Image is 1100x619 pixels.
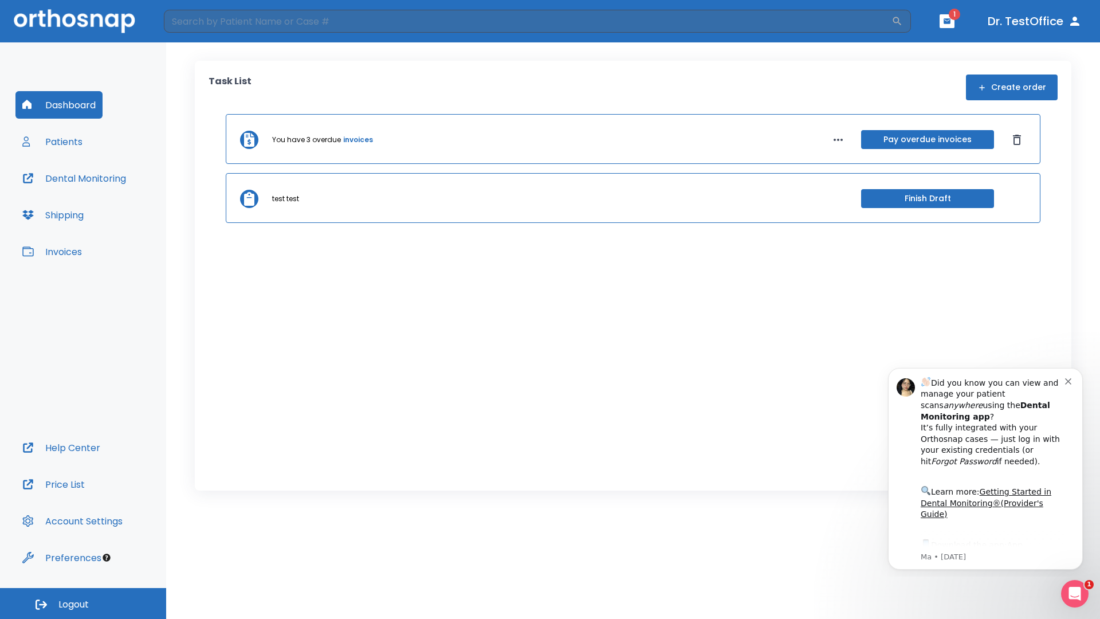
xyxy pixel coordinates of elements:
[949,9,960,20] span: 1
[15,164,133,192] button: Dental Monitoring
[14,9,135,33] img: Orthosnap
[861,130,994,149] button: Pay overdue invoices
[966,75,1058,100] button: Create order
[58,598,89,611] span: Logout
[101,553,112,563] div: Tooltip anchor
[50,194,194,205] p: Message from Ma, sent 6w ago
[15,544,108,571] button: Preferences
[15,507,129,535] button: Account Settings
[209,75,252,100] p: Task List
[272,194,299,204] p: test test
[50,180,194,238] div: Download the app: | ​ Let us know if you need help getting started!
[1061,580,1089,608] iframe: Intercom live chat
[343,135,373,145] a: invoices
[15,434,107,461] button: Help Center
[194,18,203,27] button: Dismiss notification
[871,358,1100,577] iframe: Intercom notifications message
[50,183,152,203] a: App Store
[15,238,89,265] button: Invoices
[15,471,92,498] button: Price List
[15,128,89,155] button: Patients
[272,135,341,145] p: You have 3 overdue
[1085,580,1094,589] span: 1
[1008,131,1026,149] button: Dismiss
[861,189,994,208] button: Finish Draft
[15,201,91,229] button: Shipping
[15,91,103,119] button: Dashboard
[983,11,1086,32] button: Dr. TestOffice
[164,10,891,33] input: Search by Patient Name or Case #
